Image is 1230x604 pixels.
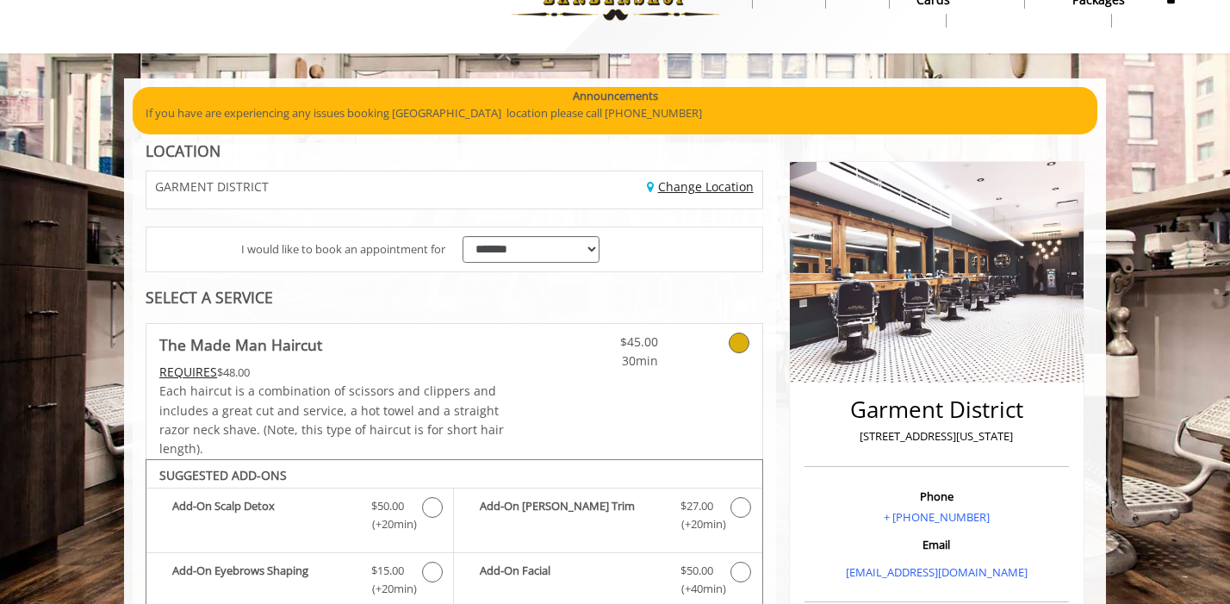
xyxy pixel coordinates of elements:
[146,140,221,161] b: LOCATION
[172,497,354,533] b: Add-On Scalp Detox
[647,178,754,195] a: Change Location
[809,397,1065,422] h2: Garment District
[363,580,413,598] span: (+20min )
[809,427,1065,445] p: [STREET_ADDRESS][US_STATE]
[556,333,658,352] span: $45.00
[671,580,722,598] span: (+40min )
[241,240,445,258] span: I would like to book an appointment for
[809,490,1065,502] h3: Phone
[671,515,722,533] span: (+20min )
[463,562,753,602] label: Add-On Facial
[146,104,1084,122] p: If you have are experiencing any issues booking [GEOGRAPHIC_DATA] location please call [PHONE_NUM...
[159,383,504,457] span: Each haircut is a combination of scissors and clippers and includes a great cut and service, a ho...
[371,562,404,580] span: $15.00
[172,562,354,598] b: Add-On Eyebrows Shaping
[556,352,658,370] span: 30min
[573,87,658,105] b: Announcements
[159,363,506,382] div: $48.00
[884,509,990,525] a: + [PHONE_NUMBER]
[159,467,287,483] b: SUGGESTED ADD-ONS
[463,497,753,538] label: Add-On Beard Trim
[146,290,763,306] div: SELECT A SERVICE
[159,333,322,357] b: The Made Man Haircut
[680,562,713,580] span: $50.00
[155,497,444,538] label: Add-On Scalp Detox
[480,562,662,598] b: Add-On Facial
[809,539,1065,551] h3: Email
[363,515,413,533] span: (+20min )
[371,497,404,515] span: $50.00
[680,497,713,515] span: $27.00
[155,562,444,602] label: Add-On Eyebrows Shaping
[159,364,217,380] span: This service needs some Advance to be paid before we block your appointment
[480,497,662,533] b: Add-On [PERSON_NAME] Trim
[155,180,269,193] span: GARMENT DISTRICT
[846,564,1028,580] a: [EMAIL_ADDRESS][DOMAIN_NAME]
